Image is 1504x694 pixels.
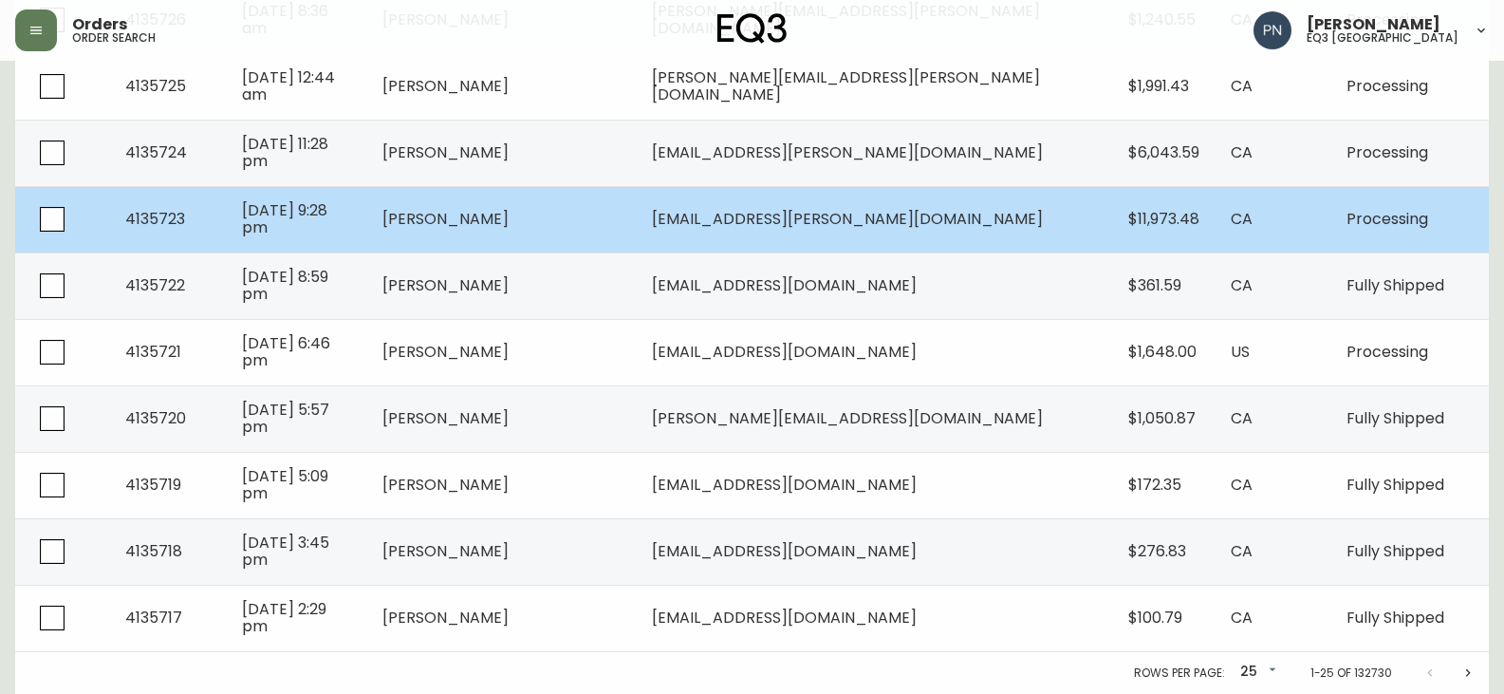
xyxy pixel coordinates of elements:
span: CA [1231,274,1253,296]
span: [PERSON_NAME][EMAIL_ADDRESS][PERSON_NAME][DOMAIN_NAME] [652,66,1040,105]
span: [DATE] 3:45 pm [242,532,329,571]
span: $276.83 [1128,540,1186,562]
span: [EMAIL_ADDRESS][DOMAIN_NAME] [652,341,917,363]
img: 496f1288aca128e282dab2021d4f4334 [1253,11,1291,49]
span: $361.59 [1128,274,1181,296]
span: Fully Shipped [1346,474,1444,496]
span: 4135721 [125,341,181,363]
span: CA [1231,141,1253,163]
span: [PERSON_NAME] [382,341,509,363]
span: CA [1231,540,1253,562]
span: CA [1231,208,1253,230]
span: [PERSON_NAME] [382,607,509,628]
span: Fully Shipped [1346,607,1444,628]
span: [DATE] 11:28 pm [242,133,328,172]
span: 4135724 [125,141,187,163]
span: 4135722 [125,274,185,296]
button: Next page [1449,654,1487,692]
span: 4135720 [125,407,186,429]
span: 4135719 [125,474,181,496]
span: [PERSON_NAME] [1307,17,1440,32]
span: [DATE] 5:57 pm [242,399,329,438]
span: Processing [1346,141,1428,163]
span: CA [1231,75,1253,97]
span: [DATE] 5:09 pm [242,465,328,504]
span: [PERSON_NAME] [382,474,509,496]
span: $6,043.59 [1128,141,1199,163]
span: Fully Shipped [1346,540,1444,562]
span: 4135718 [125,540,182,562]
span: [PERSON_NAME] [382,141,509,163]
span: [PERSON_NAME] [382,274,509,296]
span: US [1231,341,1250,363]
p: 1-25 of 132730 [1310,665,1392,682]
span: [PERSON_NAME] [382,407,509,429]
span: [EMAIL_ADDRESS][DOMAIN_NAME] [652,540,917,562]
span: [EMAIL_ADDRESS][DOMAIN_NAME] [652,274,917,296]
span: $172.35 [1128,474,1181,496]
span: [EMAIL_ADDRESS][PERSON_NAME][DOMAIN_NAME] [652,208,1043,230]
span: CA [1231,474,1253,496]
span: $1,648.00 [1128,341,1197,363]
span: [DATE] 9:28 pm [242,199,327,238]
span: [PERSON_NAME][EMAIL_ADDRESS][DOMAIN_NAME] [652,407,1043,429]
span: 4135725 [125,75,186,97]
span: [PERSON_NAME] [382,75,509,97]
span: CA [1231,607,1253,628]
span: [DATE] 8:59 pm [242,266,328,305]
span: [EMAIL_ADDRESS][DOMAIN_NAME] [652,607,917,628]
div: 25 [1233,657,1280,688]
span: [DATE] 2:29 pm [242,598,326,637]
span: CA [1231,407,1253,429]
img: logo [717,13,788,44]
span: 4135717 [125,607,182,628]
span: [PERSON_NAME] [382,540,509,562]
span: $100.79 [1128,607,1182,628]
p: Rows per page: [1134,665,1224,682]
span: Orders [72,17,127,32]
span: [EMAIL_ADDRESS][DOMAIN_NAME] [652,474,917,496]
span: Processing [1346,208,1428,230]
span: $11,973.48 [1128,208,1199,230]
span: $1,050.87 [1128,407,1196,429]
span: Processing [1346,341,1428,363]
span: Fully Shipped [1346,407,1444,429]
span: [PERSON_NAME] [382,208,509,230]
span: Processing [1346,75,1428,97]
span: 4135723 [125,208,185,230]
h5: order search [72,32,156,44]
span: $1,991.43 [1128,75,1189,97]
span: [DATE] 6:46 pm [242,332,330,371]
h5: eq3 [GEOGRAPHIC_DATA] [1307,32,1458,44]
span: [DATE] 12:44 am [242,66,335,105]
span: Fully Shipped [1346,274,1444,296]
span: [EMAIL_ADDRESS][PERSON_NAME][DOMAIN_NAME] [652,141,1043,163]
